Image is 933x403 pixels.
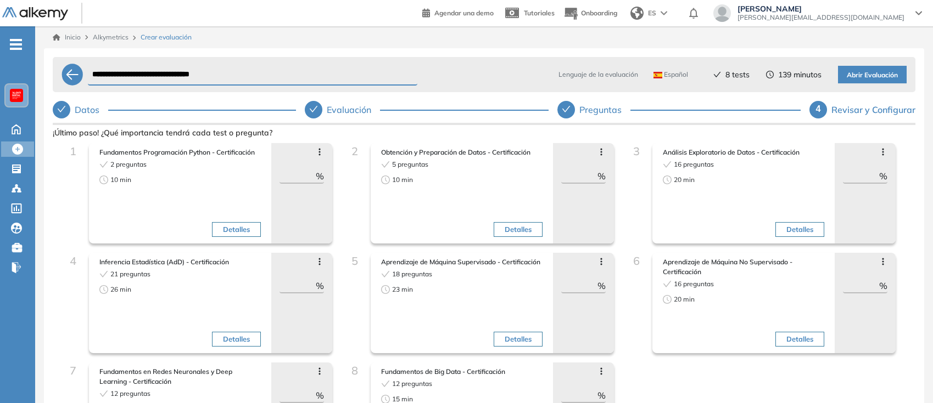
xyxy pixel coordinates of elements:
span: check [99,160,108,169]
div: Datos [53,101,296,118]
div: Datos [75,101,108,118]
span: clock-circle [663,175,672,184]
span: Fundamentos de Big Data - Certificación [381,367,543,377]
span: % [316,279,324,292]
span: [PERSON_NAME] [738,4,904,13]
span: clock-circle [766,71,774,78]
span: Onboarding [581,9,617,17]
span: check [663,280,672,288]
div: Evaluación [327,101,380,118]
button: Detalles [775,222,824,237]
img: Logo [2,7,68,21]
span: 21 preguntas [110,269,150,279]
button: Detalles [494,332,543,347]
span: % [597,279,606,292]
span: 4 [816,104,821,113]
span: 12 preguntas [110,389,150,399]
span: % [879,279,887,292]
button: Detalles [212,222,261,237]
span: 10 min [110,175,131,185]
span: % [879,169,887,183]
span: check [713,71,721,78]
span: 5 [351,254,358,268]
img: ESP [653,72,662,78]
span: Análisis Exploratorio de Datos - Certificación [663,147,824,157]
div: Preguntas [557,101,801,118]
span: check [99,270,108,279]
button: Onboarding [563,2,617,25]
span: clock-circle [99,175,108,184]
span: 2 preguntas [110,160,147,169]
span: check [99,389,108,398]
button: Detalles [212,332,261,347]
span: Español [653,70,688,79]
span: Aprendizaje de Máquina Supervisado - Certificación [381,257,543,267]
span: 26 min [110,285,131,294]
span: Fundamentos en Redes Neuronales y Deep Learning - Certificación [99,367,261,387]
span: check [381,160,390,169]
span: % [597,389,606,402]
span: Inferencia Estadística (AdD) - Certificación [99,257,261,267]
span: check [57,105,66,113]
span: 139 minutos [778,69,822,81]
span: Abrir Evaluación [847,70,898,81]
span: check [663,160,672,169]
a: Agendar una demo [422,5,494,19]
i: - [10,43,22,46]
span: check [381,270,390,279]
button: Abrir Evaluación [838,66,907,83]
span: 23 min [392,285,413,294]
span: clock-circle [381,175,390,184]
button: Detalles [775,332,824,347]
span: Obtención y Preparación de Datos - Certificación [381,147,543,157]
div: 4Revisar y Configurar [809,101,915,118]
span: 5 preguntas [392,160,428,169]
span: Aprendizaje de Máquina No Supervisado - Certificación [663,257,824,277]
span: Lenguaje de la evaluación [558,70,638,80]
span: ¡Último paso! ¿Qué importancia tendrá cada test o pregunta? [53,127,915,139]
div: Revisar y Configurar [831,101,915,118]
span: 1 [70,144,76,158]
span: check [309,105,318,113]
span: check [562,105,571,113]
div: Preguntas [579,101,630,118]
span: clock-circle [381,285,390,294]
span: check [381,379,390,388]
span: clock-circle [99,285,108,294]
span: % [316,169,324,183]
button: Detalles [494,222,543,237]
span: 2 [351,144,358,158]
span: 4 [70,254,76,268]
a: Inicio [53,32,81,42]
img: world [630,7,644,20]
span: [PERSON_NAME][EMAIL_ADDRESS][DOMAIN_NAME] [738,13,904,22]
span: clock-circle [663,295,672,304]
span: % [316,389,324,402]
span: ES [648,8,656,18]
span: 12 preguntas [392,379,432,389]
span: Agendar una demo [434,9,494,17]
span: Alkymetrics [93,33,129,41]
span: 16 preguntas [674,279,714,289]
span: Crear evaluación [141,32,192,42]
span: 8 [351,364,358,377]
span: % [597,169,606,183]
span: 6 [633,254,640,268]
span: Fundamentos Programación Python - Certificación [99,147,261,157]
span: 3 [633,144,640,158]
span: 20 min [674,294,695,304]
span: 8 tests [725,69,750,81]
img: https://assets.alkemy.org/workspaces/620/d203e0be-08f6-444b-9eae-a92d815a506f.png [12,91,21,100]
div: Evaluación [305,101,548,118]
span: 20 min [674,175,695,185]
span: 16 preguntas [674,160,714,169]
span: Tutoriales [524,9,555,17]
span: 10 min [392,175,413,185]
span: 7 [70,364,76,377]
span: 18 preguntas [392,269,432,279]
img: arrow [661,11,667,15]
